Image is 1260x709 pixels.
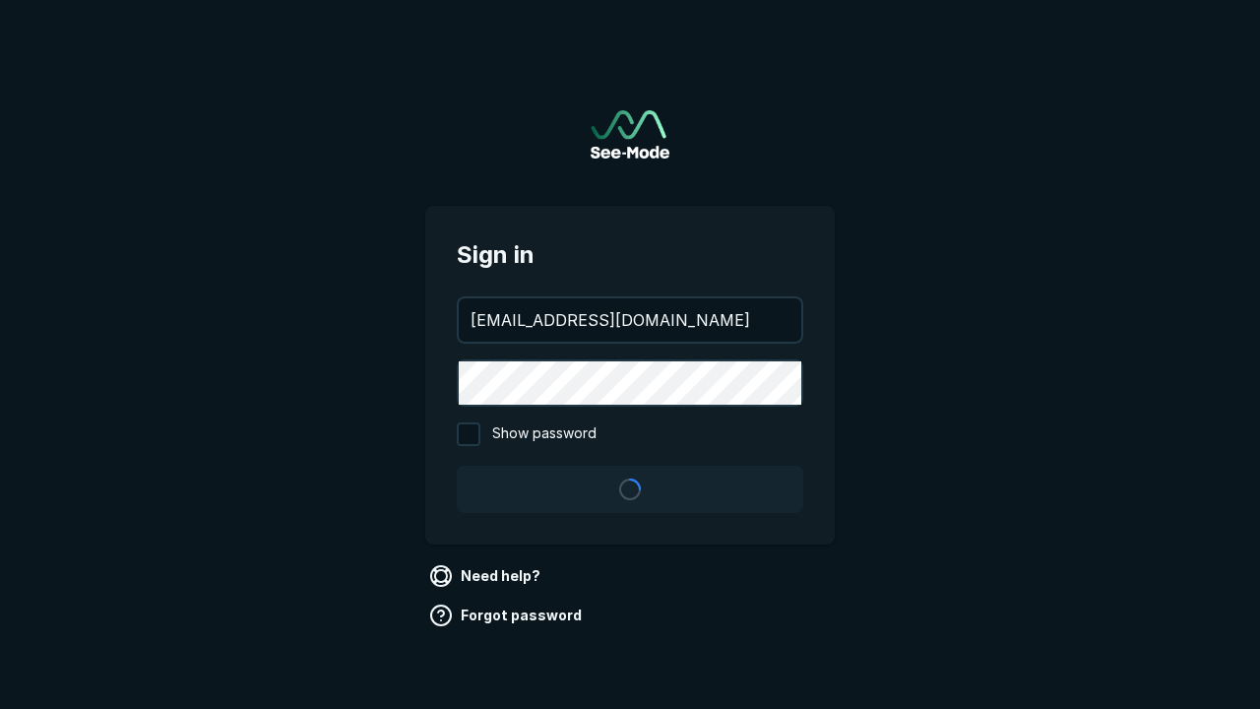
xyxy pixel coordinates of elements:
a: Go to sign in [591,110,669,159]
span: Sign in [457,237,803,273]
img: See-Mode Logo [591,110,669,159]
input: your@email.com [459,298,801,342]
a: Forgot password [425,600,590,631]
a: Need help? [425,560,548,592]
span: Show password [492,422,597,446]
